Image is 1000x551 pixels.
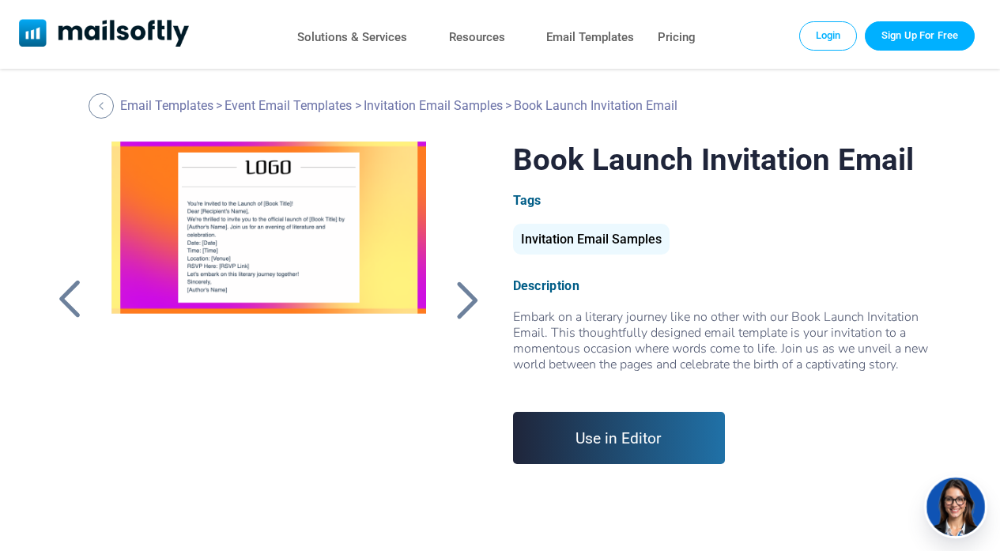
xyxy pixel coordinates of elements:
[513,142,950,177] h1: Book Launch Invitation Email
[120,98,213,113] a: Email Templates
[799,21,858,50] a: Login
[513,278,950,293] div: Description
[865,21,975,50] a: Trial
[513,238,670,245] a: Invitation Email Samples
[50,279,89,320] a: Back
[225,98,352,113] a: Event Email Templates
[297,26,407,49] a: Solutions & Services
[89,93,118,119] a: Back
[546,26,634,49] a: Email Templates
[513,412,726,464] a: Use in Editor
[94,142,444,537] a: Book Launch Invitation Email
[449,26,505,49] a: Resources
[447,279,487,320] a: Back
[658,26,696,49] a: Pricing
[513,309,950,372] div: Embark on a literary journey like no other with our Book Launch Invitation Email. This thoughtful...
[513,224,670,255] div: Invitation Email Samples
[19,19,189,50] a: Mailsoftly
[364,98,503,113] a: Invitation Email Samples
[513,193,950,208] div: Tags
